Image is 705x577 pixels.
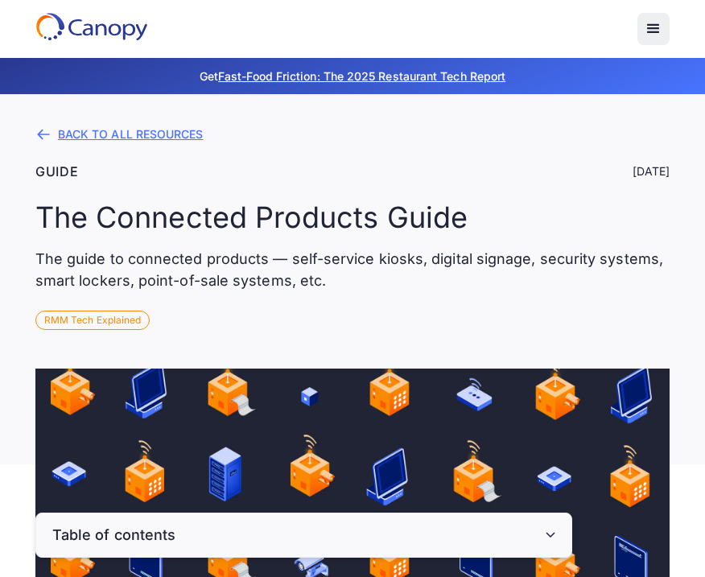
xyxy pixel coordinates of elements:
[633,163,670,179] div: [DATE]
[35,311,150,330] div: RMM Tech Explained
[35,200,468,235] h1: The Connected Products Guide
[637,13,670,45] div: menu
[35,248,670,291] p: The guide to connected products — self-service kiosks, digital signage, security systems, smart l...
[35,162,79,181] div: Guide
[52,526,175,544] div: Table of contents
[35,126,670,142] a: BACK TO ALL RESOURCES
[218,69,505,83] a: Fast-Food Friction: The 2025 Restaurant Tech Report
[58,129,204,140] div: BACK TO ALL RESOURCES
